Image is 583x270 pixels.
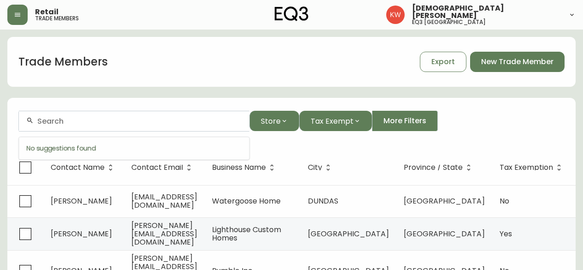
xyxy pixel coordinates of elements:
span: Contact Email [131,163,195,172]
span: Yes [500,228,512,239]
span: [DEMOGRAPHIC_DATA][PERSON_NAME] [412,5,561,19]
span: Watergoose Home [212,196,281,206]
span: Tax Exempt [311,115,353,127]
div: No suggestions found [19,137,249,160]
span: New Trade Member [481,57,554,67]
img: logo [275,6,309,21]
span: [PERSON_NAME] [51,228,112,239]
span: City [308,163,334,172]
span: Retail [35,8,59,16]
span: Tax Exemption [500,163,565,172]
h5: trade members [35,16,79,21]
span: Contact Name [51,165,105,170]
button: New Trade Member [470,52,565,72]
button: Tax Exempt [299,111,372,131]
span: Province / State [404,165,463,170]
span: Export [431,57,455,67]
span: Contact Email [131,165,183,170]
span: [GEOGRAPHIC_DATA] [404,228,485,239]
h5: eq3 [GEOGRAPHIC_DATA] [412,19,486,25]
span: [GEOGRAPHIC_DATA] [308,228,389,239]
span: Tax Exemption [500,165,553,170]
span: No [500,196,509,206]
button: More Filters [372,111,438,131]
span: Business Name [212,163,278,172]
span: Contact Name [51,163,117,172]
span: City [308,165,322,170]
span: More Filters [383,116,426,126]
h1: Trade Members [18,54,108,70]
span: [GEOGRAPHIC_DATA] [404,196,485,206]
span: Store [261,115,281,127]
span: DUNDAS [308,196,338,206]
input: Search [37,117,242,126]
span: Province / State [404,163,475,172]
span: [PERSON_NAME] [51,196,112,206]
span: Business Name [212,165,266,170]
button: Store [249,111,299,131]
span: Lighthouse Custom Homes [212,224,281,243]
span: [PERSON_NAME][EMAIL_ADDRESS][DOMAIN_NAME] [131,220,197,247]
img: f33162b67396b0982c40ce2a87247151 [386,6,405,24]
button: Export [420,52,466,72]
span: [EMAIL_ADDRESS][DOMAIN_NAME] [131,192,197,210]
